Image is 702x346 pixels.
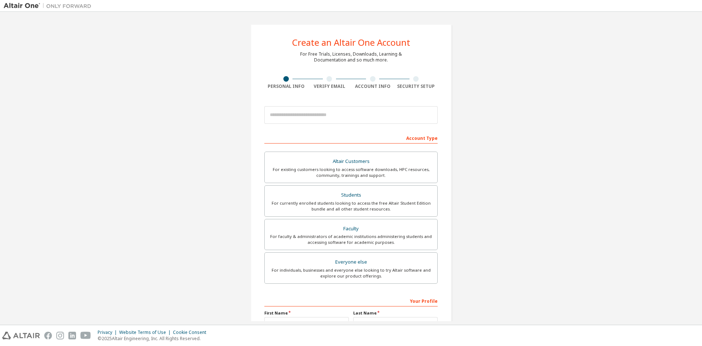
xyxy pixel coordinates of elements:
[264,132,438,144] div: Account Type
[353,310,438,316] label: Last Name
[68,332,76,339] img: linkedin.svg
[269,156,433,167] div: Altair Customers
[269,167,433,178] div: For existing customers looking to access software downloads, HPC resources, community, trainings ...
[269,257,433,267] div: Everyone else
[98,335,211,342] p: © 2025 Altair Engineering, Inc. All Rights Reserved.
[264,83,308,89] div: Personal Info
[269,234,433,245] div: For faculty & administrators of academic institutions administering students and accessing softwa...
[264,310,349,316] label: First Name
[2,332,40,339] img: altair_logo.svg
[308,83,351,89] div: Verify Email
[292,38,410,47] div: Create an Altair One Account
[56,332,64,339] img: instagram.svg
[269,200,433,212] div: For currently enrolled students looking to access the free Altair Student Edition bundle and all ...
[98,330,119,335] div: Privacy
[119,330,173,335] div: Website Terms of Use
[173,330,211,335] div: Cookie Consent
[44,332,52,339] img: facebook.svg
[80,332,91,339] img: youtube.svg
[4,2,95,10] img: Altair One
[300,51,402,63] div: For Free Trials, Licenses, Downloads, Learning & Documentation and so much more.
[395,83,438,89] div: Security Setup
[269,267,433,279] div: For individuals, businesses and everyone else looking to try Altair software and explore our prod...
[264,295,438,306] div: Your Profile
[269,224,433,234] div: Faculty
[269,190,433,200] div: Students
[351,83,395,89] div: Account Info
